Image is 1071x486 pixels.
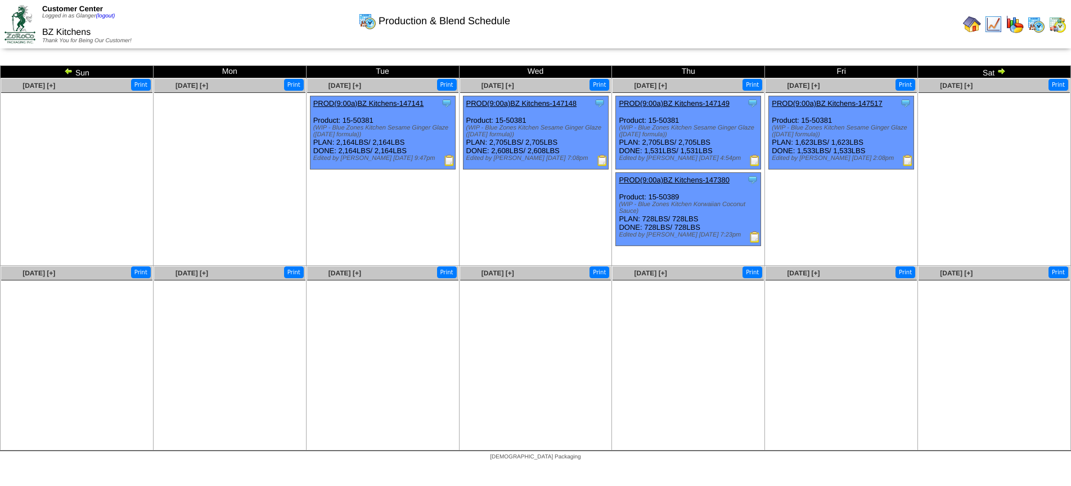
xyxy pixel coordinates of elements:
a: PROD(9:00a)BZ Kitchens-147141 [313,99,424,108]
div: (WIP - Blue Zones Kitchen Sesame Ginger Glaze ([DATE] formula)) [619,124,760,138]
button: Print [284,79,304,91]
a: [DATE] [+] [634,269,667,277]
div: (WIP - Blue Zones Kitchen Korwaiian Coconut Sauce) [619,201,760,215]
td: Tue [306,66,459,78]
button: Print [1048,266,1068,278]
span: [DEMOGRAPHIC_DATA] Packaging [490,454,580,460]
a: [DATE] [+] [787,82,820,90]
div: Edited by [PERSON_NAME] [DATE] 7:08pm [466,155,608,162]
img: arrowright.gif [997,66,1006,75]
img: calendarinout.gif [1048,15,1066,33]
a: [DATE] [+] [175,269,208,277]
td: Fri [765,66,918,78]
img: home.gif [963,15,981,33]
a: [DATE] [+] [481,82,514,90]
a: (logout) [96,13,115,19]
div: (WIP - Blue Zones Kitchen Sesame Ginger Glaze ([DATE] formula)) [466,124,608,138]
td: Sat [918,66,1071,78]
button: Print [589,266,609,278]
div: Product: 15-50389 PLAN: 728LBS / 728LBS DONE: 728LBS / 728LBS [616,173,761,246]
a: [DATE] [+] [481,269,514,277]
img: Tooltip [747,97,758,109]
img: calendarprod.gif [1027,15,1045,33]
button: Print [284,266,304,278]
button: Print [437,266,457,278]
img: graph.gif [1006,15,1024,33]
a: [DATE] [+] [22,269,55,277]
span: Thank You for Being Our Customer! [42,38,132,44]
div: Edited by [PERSON_NAME] [DATE] 7:23pm [619,231,760,238]
span: Production & Blend Schedule [379,15,510,27]
a: [DATE] [+] [634,82,667,90]
button: Print [131,79,151,91]
a: [DATE] [+] [22,82,55,90]
a: [DATE] [+] [940,82,973,90]
a: PROD(9:00a)BZ Kitchens-147148 [466,99,577,108]
img: Tooltip [441,97,452,109]
img: line_graph.gif [984,15,1002,33]
div: Product: 15-50381 PLAN: 2,164LBS / 2,164LBS DONE: 2,164LBS / 2,164LBS [310,96,455,170]
button: Print [1048,79,1068,91]
span: Logged in as Glanger [42,13,115,19]
a: [DATE] [+] [175,82,208,90]
div: Product: 15-50381 PLAN: 2,705LBS / 2,705LBS DONE: 2,608LBS / 2,608LBS [463,96,608,170]
div: Edited by [PERSON_NAME] [DATE] 2:08pm [772,155,913,162]
img: Production Report [749,155,760,166]
span: BZ Kitchens [42,28,91,37]
img: calendarprod.gif [358,12,376,30]
div: (WIP - Blue Zones Kitchen Sesame Ginger Glaze ([DATE] formula)) [313,124,455,138]
div: Edited by [PERSON_NAME] [DATE] 4:54pm [619,155,760,162]
button: Print [437,79,457,91]
div: Product: 15-50381 PLAN: 1,623LBS / 1,623LBS DONE: 1,533LBS / 1,533LBS [769,96,914,170]
img: Production Report [444,155,455,166]
td: Thu [612,66,765,78]
a: [DATE] [+] [328,82,361,90]
a: PROD(9:00a)BZ Kitchens-147517 [772,99,883,108]
div: Product: 15-50381 PLAN: 2,705LBS / 2,705LBS DONE: 1,531LBS / 1,531LBS [616,96,761,170]
img: ZoRoCo_Logo(Green%26Foil)%20jpg.webp [4,5,35,43]
button: Print [742,266,762,278]
button: Print [131,266,151,278]
div: Edited by [PERSON_NAME] [DATE] 9:47pm [313,155,455,162]
img: Tooltip [747,174,758,185]
td: Wed [459,66,612,78]
a: PROD(9:00a)BZ Kitchens-147380 [619,176,730,184]
img: Production Report [597,155,608,166]
button: Print [589,79,609,91]
button: Print [895,79,915,91]
img: arrowleft.gif [64,66,73,75]
a: [DATE] [+] [787,269,820,277]
td: Mon [153,66,306,78]
img: Tooltip [594,97,605,109]
td: Sun [1,66,154,78]
span: Customer Center [42,5,103,13]
img: Production Report [749,231,760,243]
button: Print [895,266,915,278]
a: PROD(9:00a)BZ Kitchens-147149 [619,99,730,108]
div: (WIP - Blue Zones Kitchen Sesame Ginger Glaze ([DATE] formula)) [772,124,913,138]
img: Production Report [902,155,913,166]
button: Print [742,79,762,91]
img: Tooltip [900,97,911,109]
a: [DATE] [+] [940,269,973,277]
a: [DATE] [+] [328,269,361,277]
